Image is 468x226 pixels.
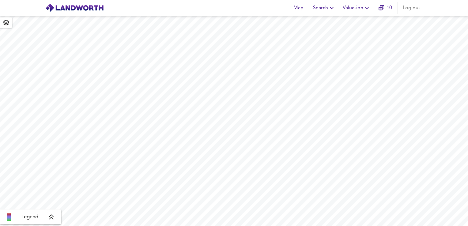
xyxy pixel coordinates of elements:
img: logo [45,3,104,13]
span: Legend [21,213,38,221]
button: Valuation [340,2,373,14]
a: 10 [379,4,392,12]
span: Log out [403,4,420,12]
span: Map [291,4,306,12]
span: Valuation [343,4,371,12]
button: Log out [400,2,423,14]
button: Search [311,2,338,14]
button: 10 [376,2,395,14]
span: Search [313,4,335,12]
button: Map [289,2,308,14]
